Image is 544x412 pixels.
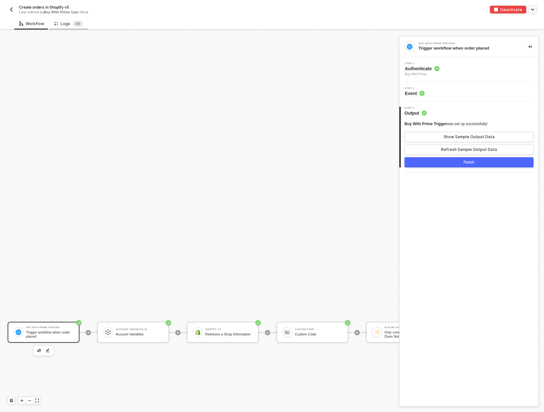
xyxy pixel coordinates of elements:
span: Event [405,90,425,97]
div: Deactivate [500,7,522,12]
span: icon-play [176,331,180,334]
span: Buy With Prime [405,72,439,77]
div: Workflow [19,21,44,26]
img: icon [374,329,380,335]
div: Shopify #17 [205,328,253,331]
sup: 99 [73,21,83,27]
span: icon-success-page [166,320,171,325]
div: Finish [464,160,474,165]
span: icon-success-page [345,320,350,325]
div: Account Variables [116,332,163,336]
div: If-Else Conditions #3 [384,326,432,329]
img: deactivate [494,8,498,11]
span: Buy With Prime Trigger [405,122,447,126]
div: Trigger workflow when order placed [26,330,74,338]
div: Refresh Sample Output Data [441,147,497,152]
div: Retrieves a Shop Information [205,332,253,336]
div: Logs [54,21,83,27]
span: 9 [75,21,78,26]
span: icon-play [355,331,359,334]
span: Create orders in Shopify v5 [19,4,69,10]
span: 9 [78,21,80,26]
button: Finish [405,157,534,167]
div: Buy With Prime Trigger [418,42,514,45]
span: icon-minus [28,399,31,402]
img: icon [16,329,21,335]
div: Account Variables #2 [116,328,163,331]
img: integration-icon [407,44,412,50]
span: icon-collapse-right [528,45,532,49]
span: icon-play [86,331,90,334]
span: Buy With Prime User [44,10,79,14]
div: Custom Code [295,328,343,331]
img: edit-cred [46,348,50,353]
span: icon-success-page [76,320,81,325]
div: Buy With Prime Trigger [26,326,74,329]
div: was set up successfully! [405,121,487,127]
button: Show Sample Output Data [405,132,534,142]
img: back [9,7,14,12]
span: Step 3 [405,107,427,109]
img: icon [284,329,290,335]
div: Trigger workflow when order placed [418,45,518,51]
button: edit-cred [44,347,52,355]
span: icon-play [20,399,24,402]
div: Step 3Output Buy With Prime Triggerwas set up successfully!Show Sample Output DataRefresh Sample ... [399,107,539,167]
span: icon-play [266,331,269,334]
span: Step 2 [405,87,425,90]
span: Authenticate [405,65,439,72]
img: edit-cred [37,349,41,352]
button: back [8,6,15,13]
img: icon [105,329,111,335]
button: Refresh Sample Output Data [405,145,534,155]
button: edit-cred [35,347,43,355]
span: icon-expand [35,399,39,402]
img: icon [195,329,201,335]
div: Only continue if State Text Does Not Contain - Case Sensitive CANCELLED [384,330,432,338]
span: Output [405,110,427,116]
div: Custom Code [295,332,343,336]
span: icon-success-page [255,320,261,325]
span: Step 1 [405,62,439,65]
div: Step 1Authenticate Buy With Prime [399,62,539,77]
div: Show Sample Output Data [444,134,494,139]
button: deactivateDeactivate [490,6,526,13]
div: Last edited by - Now [19,10,257,15]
